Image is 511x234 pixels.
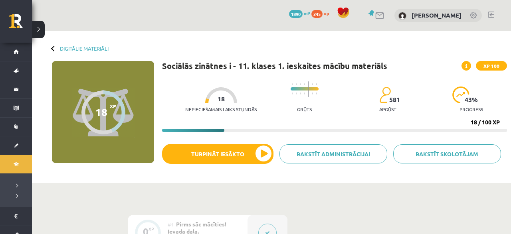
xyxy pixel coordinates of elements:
[95,106,107,118] div: 18
[162,61,387,71] h1: Sociālās zinātnes i - 11. klases 1. ieskaites mācību materiāls
[297,106,312,112] p: Grūts
[316,92,317,94] img: icon-short-line-57e1e144782c952c97e751825c79c345078a6d821885a25fce030b3d8c18986b.svg
[185,106,257,112] p: Nepieciešamais laiks stundās
[110,103,116,109] span: XP
[296,83,297,85] img: icon-short-line-57e1e144782c952c97e751825c79c345078a6d821885a25fce030b3d8c18986b.svg
[389,96,400,103] span: 581
[452,87,469,103] img: icon-progress-161ccf0a02000e728c5f80fcf4c31c7af3da0e1684b2b1d7c360e028c24a22f1.svg
[296,92,297,94] img: icon-short-line-57e1e144782c952c97e751825c79c345078a6d821885a25fce030b3d8c18986b.svg
[312,83,313,85] img: icon-short-line-57e1e144782c952c97e751825c79c345078a6d821885a25fce030b3d8c18986b.svg
[218,95,225,102] span: 18
[379,106,396,112] p: apgūst
[162,144,273,164] button: Turpināt iesākto
[292,83,293,85] img: icon-short-line-57e1e144782c952c97e751825c79c345078a6d821885a25fce030b3d8c18986b.svg
[308,81,309,97] img: icon-long-line-d9ea69661e0d244f92f715978eff75569469978d946b2353a9bb055b3ed8787d.svg
[476,61,507,71] span: XP 100
[460,106,483,112] p: progress
[149,227,154,231] div: XP
[412,11,461,19] a: [PERSON_NAME]
[311,10,323,18] span: 245
[324,10,329,16] span: xp
[398,12,406,20] img: Līva Ādmīdiņa
[300,83,301,85] img: icon-short-line-57e1e144782c952c97e751825c79c345078a6d821885a25fce030b3d8c18986b.svg
[279,144,387,163] a: Rakstīt administrācijai
[304,10,310,16] span: mP
[9,14,32,34] a: Rīgas 1. Tālmācības vidusskola
[379,87,391,103] img: students-c634bb4e5e11cddfef0936a35e636f08e4e9abd3cc4e673bd6f9a4125e45ecb1.svg
[311,10,333,16] a: 245 xp
[316,83,317,85] img: icon-short-line-57e1e144782c952c97e751825c79c345078a6d821885a25fce030b3d8c18986b.svg
[289,10,303,18] span: 1890
[304,83,305,85] img: icon-short-line-57e1e144782c952c97e751825c79c345078a6d821885a25fce030b3d8c18986b.svg
[168,221,174,228] span: #1
[292,92,293,94] img: icon-short-line-57e1e144782c952c97e751825c79c345078a6d821885a25fce030b3d8c18986b.svg
[289,10,310,16] a: 1890 mP
[60,45,109,51] a: Digitālie materiāli
[312,92,313,94] img: icon-short-line-57e1e144782c952c97e751825c79c345078a6d821885a25fce030b3d8c18986b.svg
[393,144,501,163] a: Rakstīt skolotājam
[465,96,478,103] span: 43 %
[304,92,305,94] img: icon-short-line-57e1e144782c952c97e751825c79c345078a6d821885a25fce030b3d8c18986b.svg
[300,92,301,94] img: icon-short-line-57e1e144782c952c97e751825c79c345078a6d821885a25fce030b3d8c18986b.svg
